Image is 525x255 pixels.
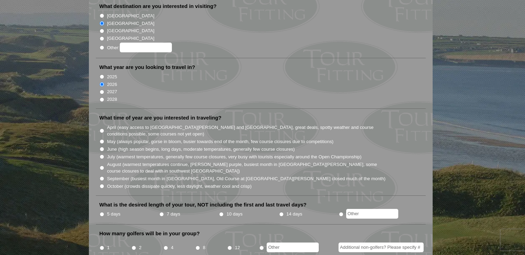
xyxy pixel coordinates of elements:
label: 5 days [107,211,120,218]
label: September (busiest month in [GEOGRAPHIC_DATA], Old Course at [GEOGRAPHIC_DATA][PERSON_NAME] close... [107,175,385,182]
label: How many golfers will be in your group? [99,230,200,237]
label: June (high season begins, long days, moderate temperatures, generally few course closures) [107,146,295,153]
label: 7 days [167,211,180,218]
label: April (easy access to [GEOGRAPHIC_DATA][PERSON_NAME] and [GEOGRAPHIC_DATA], great deals, spotty w... [107,124,386,138]
label: 1 [107,244,109,251]
label: [GEOGRAPHIC_DATA] [107,35,154,42]
label: What time of year are you interested in traveling? [99,114,222,121]
input: Other: [120,43,172,52]
label: 2027 [107,88,117,95]
label: 4 [171,244,173,251]
label: 2028 [107,96,117,103]
label: 2 [139,244,141,251]
label: What destination are you interested in visiting? [99,3,217,10]
label: [GEOGRAPHIC_DATA] [107,27,154,34]
label: 8 [203,244,205,251]
label: 2025 [107,73,117,80]
label: May (always popular, gorse in bloom, busier towards end of the month, few course closures due to ... [107,138,333,145]
label: What year are you looking to travel in? [99,64,195,71]
label: What is the desired length of your tour, NOT including the first and last travel days? [99,201,307,208]
label: 2026 [107,81,117,88]
label: 12 [235,244,240,251]
label: Other: [107,43,172,52]
label: October (crowds dissipate quickly, less daylight, weather cool and crisp) [107,183,252,190]
input: Additional non-golfers? Please specify # [339,243,424,252]
label: 14 days [286,211,302,218]
label: 10 days [227,211,243,218]
label: [GEOGRAPHIC_DATA] [107,20,154,27]
label: [GEOGRAPHIC_DATA] [107,12,154,19]
label: August (warmest temperatures continue, [PERSON_NAME] purple, busiest month in [GEOGRAPHIC_DATA][P... [107,161,386,175]
input: Other [267,243,319,252]
input: Other [346,209,398,219]
label: July (warmest temperatures, generally few course closures, very busy with tourists especially aro... [107,153,361,160]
